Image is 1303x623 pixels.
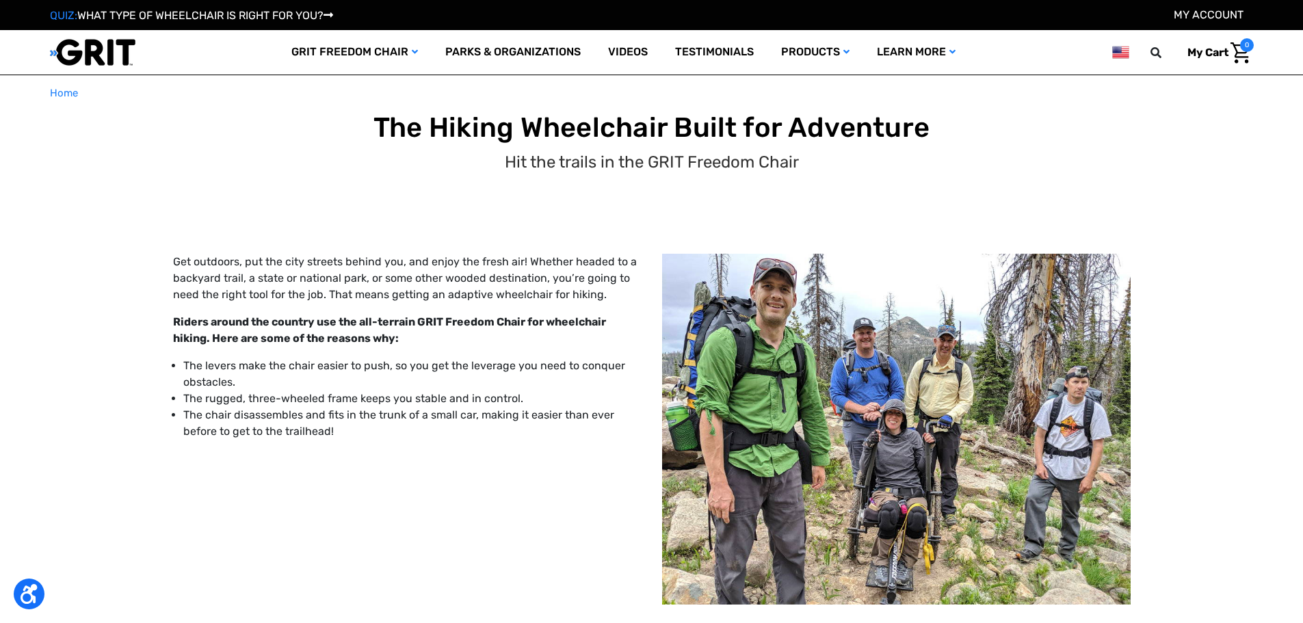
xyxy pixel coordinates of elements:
a: Testimonials [661,30,767,75]
li: The chair disassembles and fits in the trunk of a small car, making it easier than ever before to... [183,407,642,440]
span: QUIZ: [50,9,77,22]
li: The rugged, three-wheeled frame keeps you stable and in control. [183,390,642,407]
img: Group hiking, including one using GRIT Freedom Chair all-terrain wheelchair, on rocky grass and d... [662,254,1131,605]
input: Search [1157,38,1177,67]
nav: Breadcrumb [50,85,1254,101]
a: Account [1174,8,1243,21]
a: Cart with 0 items [1177,38,1254,67]
li: The levers make the chair easier to push, so you get the leverage you need to conquer obstacles. [183,358,642,390]
p: Get outdoors, put the city streets behind you, and enjoy the fresh air! Whether headed to a backy... [173,254,642,303]
img: Cart [1230,42,1250,64]
span: 0 [1240,38,1254,52]
a: Learn More [863,30,969,75]
a: Parks & Organizations [432,30,594,75]
img: us.png [1112,44,1129,61]
img: GRIT All-Terrain Wheelchair and Mobility Equipment [50,38,135,66]
strong: Riders around the country use the all-terrain GRIT Freedom Chair for wheelchair hiking. Here are ... [173,315,606,345]
a: GRIT Freedom Chair [278,30,432,75]
a: Videos [594,30,661,75]
a: Products [767,30,863,75]
h1: The Hiking Wheelchair Built for Adventure [52,111,1251,144]
a: QUIZ:WHAT TYPE OF WHEELCHAIR IS RIGHT FOR YOU? [50,9,333,22]
span: My Cart [1187,46,1228,59]
span: Home [50,87,78,99]
a: Home [50,85,78,101]
p: Hit the trails in the GRIT Freedom Chair [505,150,799,174]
